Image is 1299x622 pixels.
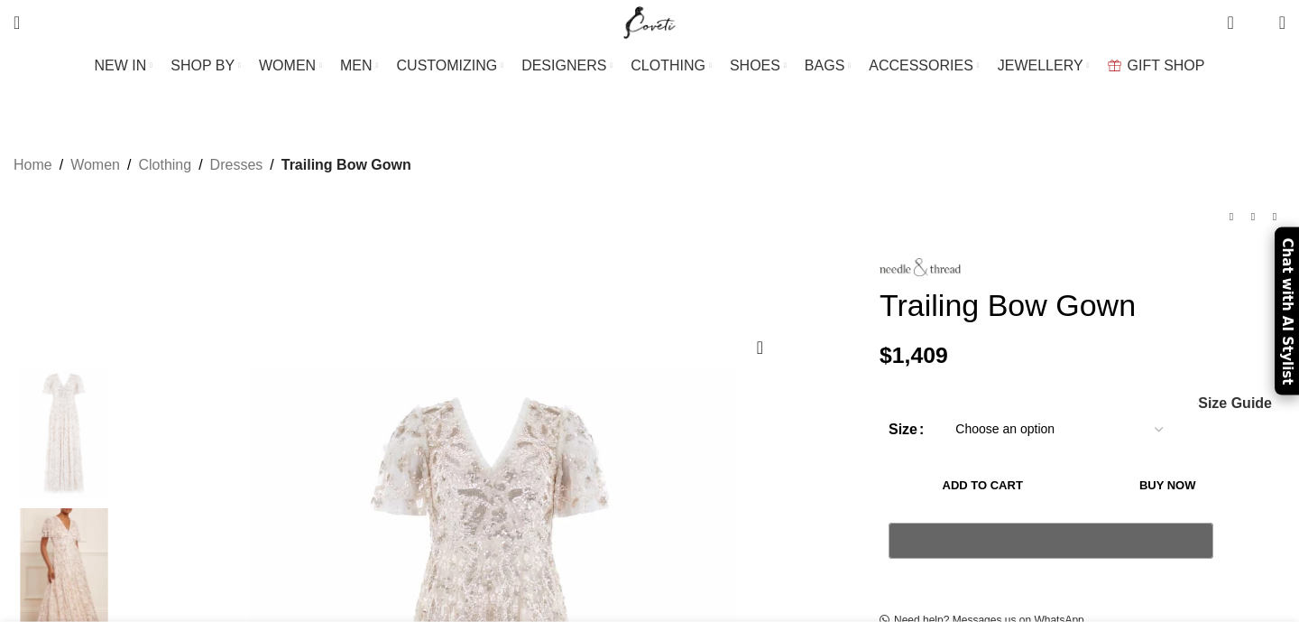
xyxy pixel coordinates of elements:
[281,153,411,177] span: Trailing Bow Gown
[869,48,980,84] a: ACCESSORIES
[889,418,924,441] label: Size
[1108,60,1121,71] img: GiftBag
[1198,396,1272,411] span: Size Guide
[1229,9,1242,23] span: 0
[521,57,606,74] span: DESIGNERS
[805,48,851,84] a: BAGS
[210,153,263,177] a: Dresses
[14,153,411,177] nav: Breadcrumb
[138,153,191,177] a: Clothing
[170,48,241,84] a: SHOP BY
[1221,206,1242,227] a: Previous product
[70,153,120,177] a: Women
[397,48,504,84] a: CUSTOMIZING
[1251,18,1265,32] span: 0
[521,48,613,84] a: DESIGNERS
[14,153,52,177] a: Home
[880,343,892,367] span: $
[880,287,1285,324] h1: Trailing Bow Gown
[1128,57,1205,74] span: GIFT SHOP
[998,48,1090,84] a: JEWELLERY
[1218,5,1242,41] a: 0
[885,569,1217,571] iframe: Secure payment input frame
[1085,467,1249,505] button: Buy now
[869,57,973,74] span: ACCESSORIES
[620,14,680,29] a: Site logo
[259,57,316,74] span: WOMEN
[730,57,780,74] span: SHOES
[880,258,961,276] img: Needle and Thread
[880,343,948,367] bdi: 1,409
[95,48,153,84] a: NEW IN
[730,48,787,84] a: SHOES
[805,57,844,74] span: BAGS
[259,48,322,84] a: WOMEN
[1108,48,1205,84] a: GIFT SHOP
[631,48,712,84] a: CLOTHING
[889,467,1076,505] button: Add to cart
[889,523,1213,559] button: Pay with GPay
[5,48,1294,84] div: Main navigation
[1248,5,1266,41] div: My Wishlist
[998,57,1083,74] span: JEWELLERY
[5,5,29,41] a: Search
[95,57,147,74] span: NEW IN
[1197,396,1272,411] a: Size Guide
[340,57,373,74] span: MEN
[397,57,498,74] span: CUSTOMIZING
[340,48,378,84] a: MEN
[9,367,119,499] img: Needle and Thread clothing
[631,57,705,74] span: CLOTHING
[170,57,235,74] span: SHOP BY
[1264,206,1285,227] a: Next product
